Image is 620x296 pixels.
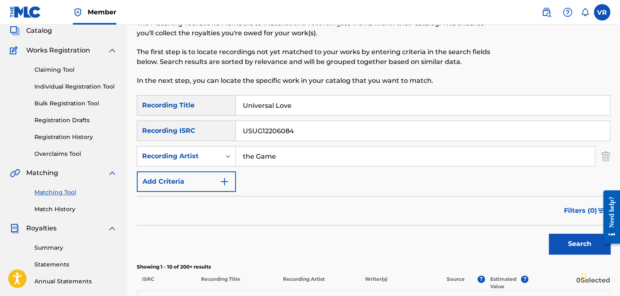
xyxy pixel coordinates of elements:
[137,76,501,86] p: In the next step, you can locate the specific work in your catalog that you want to match.
[107,168,117,178] img: expand
[564,206,597,216] span: Filters ( 0 )
[34,260,117,269] a: Statements
[34,82,117,91] a: Individual Registration Tool
[601,146,610,166] img: Delete Criterion
[219,177,229,187] img: 9d2ae6d4665cec9f34b9.svg
[563,7,572,17] img: help
[10,26,52,36] a: CatalogCatalog
[549,234,610,254] button: Search
[490,276,521,290] p: Estimated Value
[10,6,41,18] img: MLC Logo
[582,265,586,289] div: Drag
[26,26,52,36] span: Catalog
[137,263,610,271] p: Showing 1 - 10 of 200+ results
[359,276,441,290] p: Writer(s)
[26,223,57,233] span: Royalties
[107,223,117,233] img: expand
[142,151,216,161] div: Recording Artist
[10,46,20,55] img: Works Registration
[538,4,554,20] a: Public Search
[137,47,501,67] p: The first step is to locate recordings not yet matched to your works by entering criteria in the ...
[477,276,485,283] span: ?
[446,276,464,290] p: Source
[579,257,620,296] iframe: Chat Widget
[34,277,117,286] a: Annual Statements
[597,184,620,250] iframe: Resource Center
[73,7,83,17] img: Top Rightsholder
[137,171,236,192] button: Add Criteria
[26,168,58,178] span: Matching
[34,150,117,158] a: Overclaims Tool
[196,276,278,290] p: Recording Title
[559,4,576,20] div: Help
[594,4,610,20] div: User Menu
[34,66,117,74] a: Claiming Tool
[26,46,90,55] span: Works Registration
[137,95,610,258] form: Search Form
[34,116,117,125] a: Registration Drafts
[581,8,589,16] div: Notifications
[10,168,20,178] img: Matching
[34,244,117,252] a: Summary
[521,276,528,283] span: ?
[10,223,20,233] img: Royalties
[107,46,117,55] img: expand
[34,99,117,108] a: Bulk Registration Tool
[34,133,117,141] a: Registration History
[34,205,117,214] a: Match History
[278,276,360,290] p: Recording Artist
[10,26,20,36] img: Catalog
[559,200,610,221] button: Filters (0)
[137,276,196,290] p: ISRC
[137,18,501,38] p: The Matching Tool allows Members to match to works within their catalog. This ensures you'll coll...
[88,7,116,17] span: Member
[34,188,117,197] a: Matching Tool
[528,276,610,290] p: 0 Selected
[541,7,551,17] img: search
